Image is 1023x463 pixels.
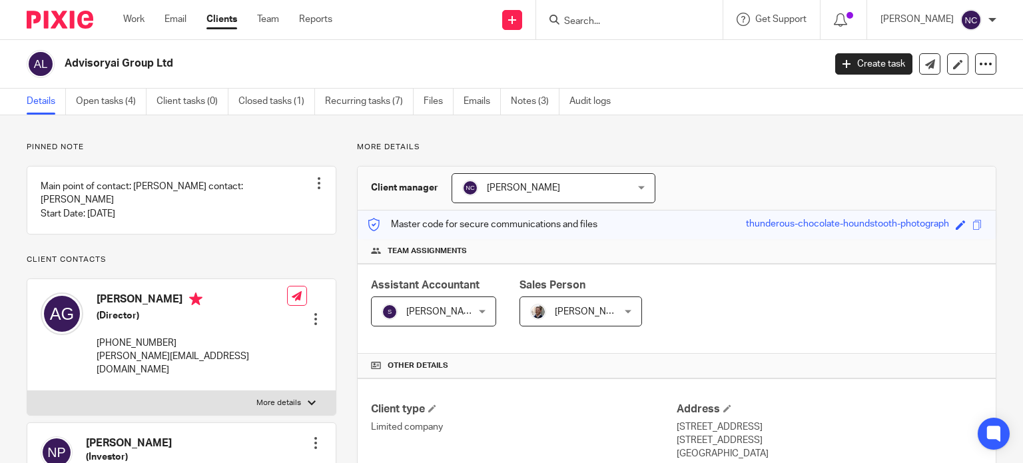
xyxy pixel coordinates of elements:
a: Files [424,89,454,115]
div: thunderous-chocolate-houndstooth-photograph [746,217,949,232]
h4: [PERSON_NAME] [97,292,287,309]
span: [PERSON_NAME] K V [406,307,496,316]
a: Emails [464,89,501,115]
a: Notes (3) [511,89,559,115]
span: Sales Person [519,280,585,290]
h3: Client manager [371,181,438,195]
a: Open tasks (4) [76,89,147,115]
p: [PERSON_NAME][EMAIL_ADDRESS][DOMAIN_NAME] [97,350,287,377]
img: svg%3E [382,304,398,320]
a: Team [257,13,279,26]
h4: Client type [371,402,677,416]
span: [PERSON_NAME] [555,307,628,316]
input: Search [563,16,683,28]
h4: [PERSON_NAME] [86,436,172,450]
h5: (Director) [97,309,287,322]
p: Limited company [371,420,677,434]
span: Other details [388,360,448,371]
img: svg%3E [462,180,478,196]
i: Primary [189,292,202,306]
img: svg%3E [41,292,83,335]
span: Team assignments [388,246,467,256]
p: Pinned note [27,142,336,153]
span: [PERSON_NAME] [487,183,560,193]
a: Work [123,13,145,26]
p: [GEOGRAPHIC_DATA] [677,447,982,460]
p: More details [256,398,301,408]
p: [PHONE_NUMBER] [97,336,287,350]
a: Closed tasks (1) [238,89,315,115]
a: Create task [835,53,912,75]
img: svg%3E [27,50,55,78]
p: [STREET_ADDRESS] [677,420,982,434]
img: svg%3E [960,9,982,31]
p: [PERSON_NAME] [880,13,954,26]
a: Clients [206,13,237,26]
a: Client tasks (0) [157,89,228,115]
h2: Advisoryai Group Ltd [65,57,665,71]
img: Pixie [27,11,93,29]
a: Audit logs [569,89,621,115]
span: Assistant Accountant [371,280,480,290]
p: Master code for secure communications and files [368,218,597,231]
a: Email [165,13,186,26]
h4: Address [677,402,982,416]
a: Reports [299,13,332,26]
img: Matt%20Circle.png [530,304,546,320]
a: Details [27,89,66,115]
a: Recurring tasks (7) [325,89,414,115]
p: [STREET_ADDRESS] [677,434,982,447]
p: Client contacts [27,254,336,265]
p: More details [357,142,996,153]
span: Get Support [755,15,807,24]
